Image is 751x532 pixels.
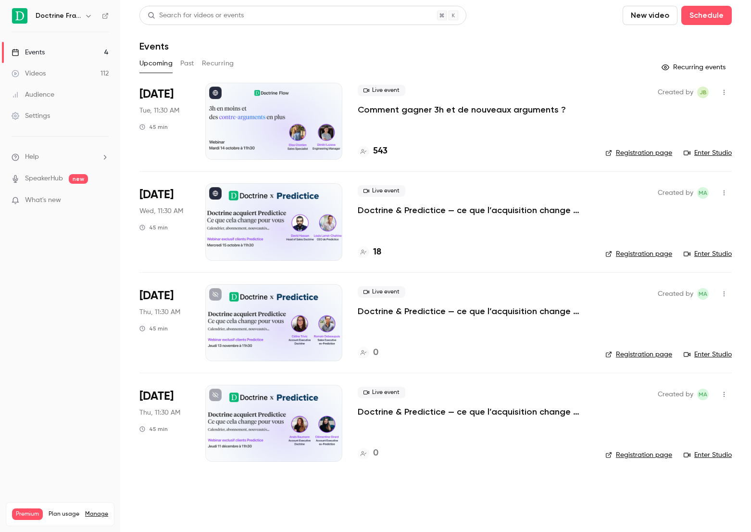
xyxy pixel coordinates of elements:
[36,11,81,21] h6: Doctrine France
[605,148,672,158] a: Registration page
[623,6,677,25] button: New video
[180,56,194,71] button: Past
[139,40,169,52] h1: Events
[12,508,43,520] span: Premium
[49,510,79,518] span: Plan usage
[373,145,388,158] h4: 543
[12,111,50,121] div: Settings
[25,174,63,184] a: SpeakerHub
[12,152,109,162] li: help-dropdown-opener
[69,174,88,184] span: new
[658,87,693,98] span: Created by
[358,246,381,259] a: 18
[139,224,168,231] div: 45 min
[605,350,672,359] a: Registration page
[658,389,693,400] span: Created by
[684,148,732,158] a: Enter Studio
[697,87,709,98] span: Justine Burel
[373,246,381,259] h4: 18
[681,6,732,25] button: Schedule
[358,85,405,96] span: Live event
[202,56,234,71] button: Recurring
[139,187,174,203] span: [DATE]
[148,11,244,21] div: Search for videos or events
[699,389,707,400] span: MA
[605,450,672,460] a: Registration page
[684,450,732,460] a: Enter Studio
[358,104,566,115] a: Comment gagner 3h et de nouveaux arguments ?
[85,510,108,518] a: Manage
[139,83,190,160] div: Oct 14 Tue, 11:30 AM (Europe/Paris)
[12,48,45,57] div: Events
[139,183,190,260] div: Oct 15 Wed, 11:30 AM (Europe/Paris)
[684,249,732,259] a: Enter Studio
[139,307,180,317] span: Thu, 11:30 AM
[139,206,183,216] span: Wed, 11:30 AM
[139,288,174,304] span: [DATE]
[12,8,27,24] img: Doctrine France
[657,60,732,75] button: Recurring events
[25,152,39,162] span: Help
[12,69,46,78] div: Videos
[139,123,168,131] div: 45 min
[699,288,707,300] span: MA
[139,325,168,332] div: 45 min
[699,187,707,199] span: MA
[684,350,732,359] a: Enter Studio
[605,249,672,259] a: Registration page
[697,288,709,300] span: Marie Agard
[139,385,190,462] div: Dec 11 Thu, 11:30 AM (Europe/Paris)
[658,288,693,300] span: Created by
[358,346,378,359] a: 0
[25,195,61,205] span: What's new
[358,387,405,398] span: Live event
[700,87,707,98] span: JB
[358,204,590,216] a: Doctrine & Predictice — ce que l’acquisition change pour vous - Session 1
[358,185,405,197] span: Live event
[358,145,388,158] a: 543
[139,56,173,71] button: Upcoming
[358,447,378,460] a: 0
[139,284,190,361] div: Nov 13 Thu, 11:30 AM (Europe/Paris)
[358,286,405,298] span: Live event
[658,187,693,199] span: Created by
[139,87,174,102] span: [DATE]
[97,196,109,205] iframe: Noticeable Trigger
[358,305,590,317] a: Doctrine & Predictice — ce que l’acquisition change pour vous - Session 2
[358,406,590,418] a: Doctrine & Predictice — ce que l’acquisition change pour vous - Session 3
[373,346,378,359] h4: 0
[139,408,180,418] span: Thu, 11:30 AM
[139,425,168,433] div: 45 min
[373,447,378,460] h4: 0
[697,389,709,400] span: Marie Agard
[697,187,709,199] span: Marie Agard
[139,106,179,115] span: Tue, 11:30 AM
[12,90,54,100] div: Audience
[139,389,174,404] span: [DATE]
